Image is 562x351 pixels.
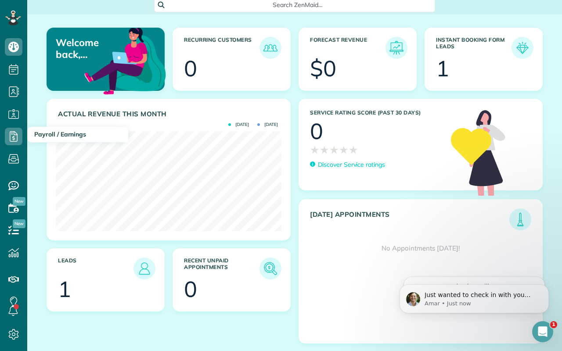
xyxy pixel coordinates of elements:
span: ★ [329,142,339,158]
img: icon_form_leads-04211a6a04a5b2264e4ee56bc0799ec3eb69b7e499cbb523a139df1d13a81ae0.png [514,39,531,57]
span: Payroll / Earnings [34,130,86,138]
div: 1 [58,278,71,300]
p: Welcome back, [PERSON_NAME]! [56,37,126,60]
a: Discover Service ratings [310,160,385,169]
span: [DATE] [257,122,278,127]
div: 1 [436,57,449,79]
span: New [13,197,25,206]
h3: Service Rating score (past 30 days) [310,110,442,116]
h3: Recent unpaid appointments [184,258,259,279]
h3: Forecast Revenue [310,37,385,59]
span: ★ [349,142,358,158]
h3: [DATE] Appointments [310,211,509,230]
img: icon_forecast_revenue-8c13a41c7ed35a8dcfafea3cbb826a0462acb37728057bba2d056411b612bbbe.png [388,39,405,57]
div: 0 [310,120,323,142]
img: icon_unpaid_appointments-47b8ce3997adf2238b356f14209ab4cced10bd1f174958f3ca8f1d0dd7fffeee.png [262,260,279,277]
span: [DATE] [228,122,249,127]
img: icon_leads-1bed01f49abd5b7fead27621c3d59655bb73ed531f8eeb49469d10e621d6b896.png [136,260,153,277]
img: icon_todays_appointments-901f7ab196bb0bea1936b74009e4eb5ffbc2d2711fa7634e0d609ed5ef32b18b.png [512,211,529,228]
div: 0 [184,57,197,79]
span: ★ [339,142,349,158]
iframe: Intercom notifications message [386,266,562,327]
h3: Recurring Customers [184,37,259,59]
img: icon_recurring_customers-cf858462ba22bcd05b5a5880d41d6543d210077de5bb9ebc9590e49fd87d84ed.png [262,39,279,57]
span: 1 [550,321,557,328]
span: ★ [310,142,320,158]
div: 0 [184,278,197,300]
p: Discover Service ratings [318,160,385,169]
div: No Appointments [DATE]! [299,230,542,266]
h3: Instant Booking Form Leads [436,37,512,59]
span: New [13,219,25,228]
h3: Leads [58,258,133,279]
img: dashboard_welcome-42a62b7d889689a78055ac9021e634bf52bae3f8056760290aed330b23ab8690.png [83,18,168,103]
div: $0 [310,57,336,79]
h3: Actual Revenue this month [58,110,281,118]
iframe: Intercom live chat [532,321,553,342]
span: ★ [320,142,329,158]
